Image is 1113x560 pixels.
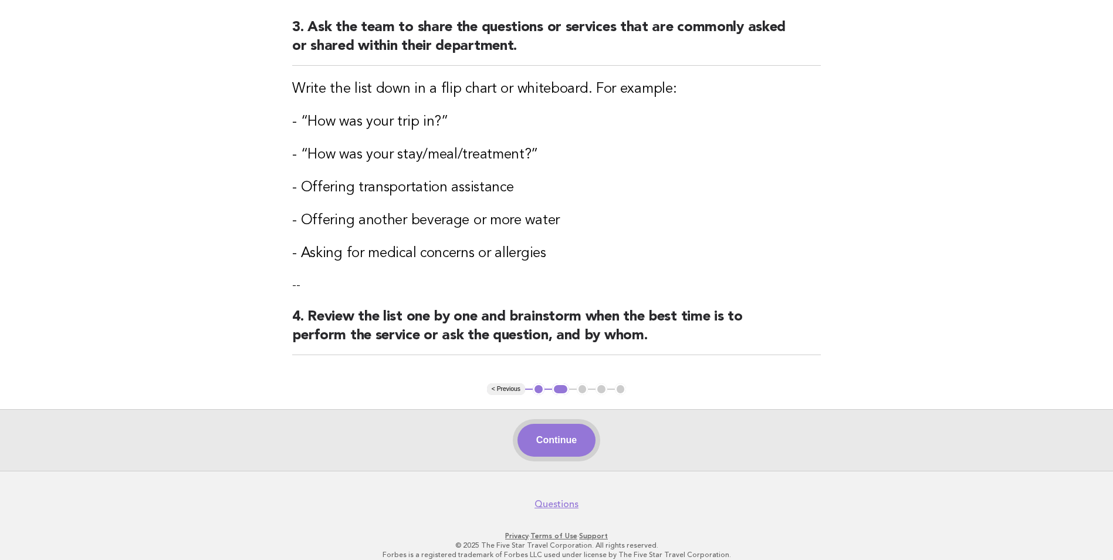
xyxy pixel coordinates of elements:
button: Continue [517,424,596,457]
h3: - Offering transportation assistance [292,178,821,197]
button: 2 [552,383,569,395]
h3: - Asking for medical concerns or allergies [292,244,821,263]
button: 1 [533,383,544,395]
a: Support [579,532,608,540]
a: Questions [534,498,579,510]
h3: - “How was your stay/meal/treatment?” [292,146,821,164]
h3: - “How was your trip in?” [292,113,821,131]
p: · · [198,531,916,541]
h2: 4. Review the list one by one and brainstorm when the best time is to perform the service or ask ... [292,308,821,355]
a: Terms of Use [530,532,577,540]
p: © 2025 The Five Star Travel Corporation. All rights reserved. [198,541,916,550]
h2: 3. Ask the team to share the questions or services that are commonly asked or shared within their... [292,18,821,66]
a: Privacy [505,532,529,540]
h3: - Offering another beverage or more water [292,211,821,230]
p: -- [292,277,821,294]
p: Forbes is a registered trademark of Forbes LLC used under license by The Five Star Travel Corpora... [198,550,916,559]
h3: Write the list down in a flip chart or whiteboard. For example: [292,80,821,99]
button: < Previous [487,383,525,395]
